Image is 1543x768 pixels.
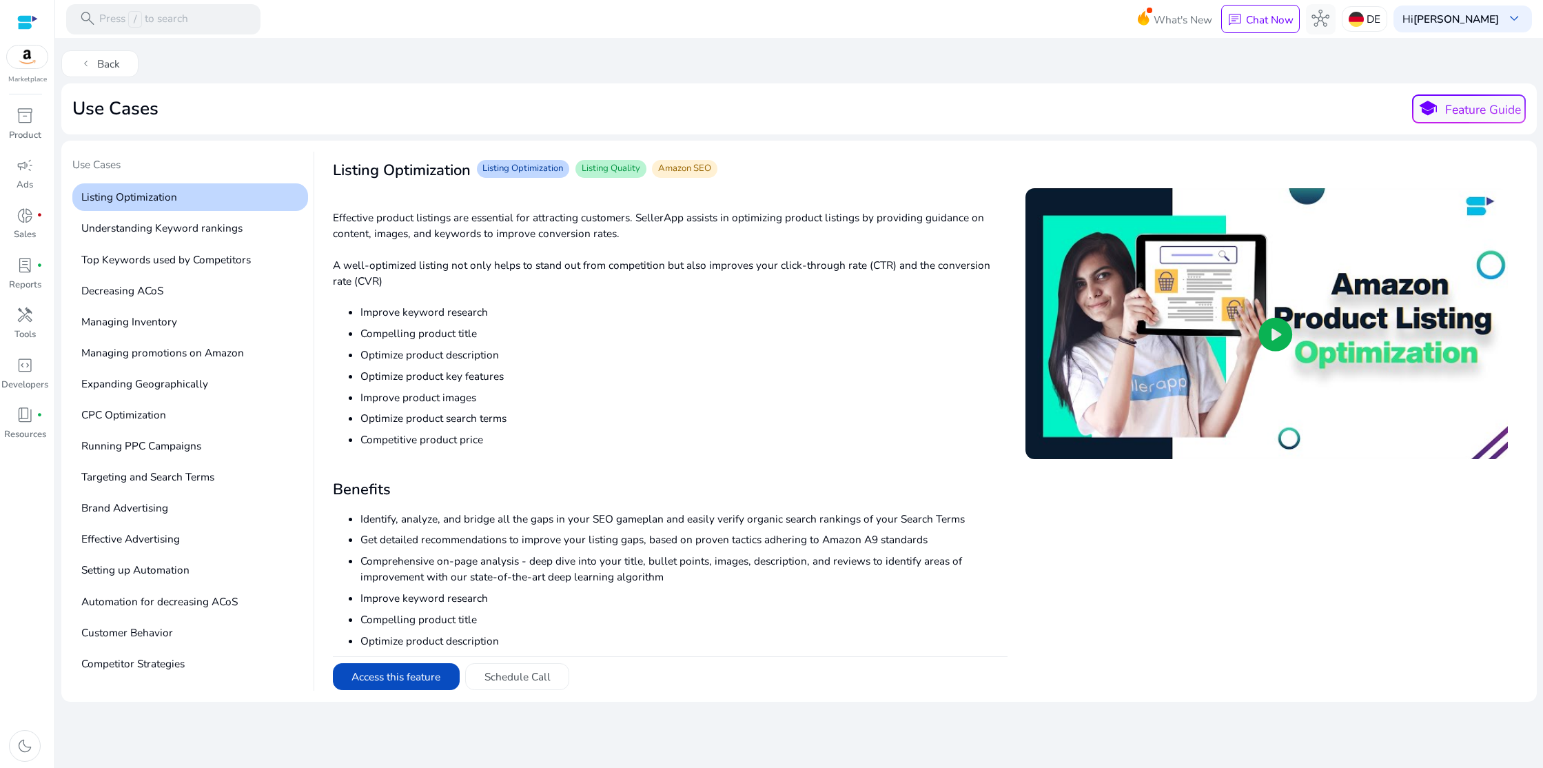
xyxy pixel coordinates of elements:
[72,401,308,429] p: CPC Optimization
[72,463,308,491] p: Targeting and Search Terms
[72,432,308,460] p: Running PPC Campaigns
[14,328,36,342] p: Tools
[360,553,1008,585] li: Comprehensive on-page analysis - deep dive into your title, bullet points, images, description, a...
[72,649,308,678] p: Competitor Strategies
[360,390,1008,405] li: Improve product images
[1221,5,1299,33] button: chatChat Now
[7,46,48,68] img: amazon.svg
[658,163,711,175] span: Amazon SEO
[360,612,1008,627] li: Compelling product title
[360,654,1008,669] li: Optimize product key features
[72,307,308,336] p: Managing Inventory
[333,210,1008,241] p: Effective product listings are essential for attracting customers. SellerApp assists in optimizin...
[360,633,1008,649] li: Optimize product description
[80,58,92,70] span: chevron_left
[1349,12,1364,27] img: de.svg
[16,107,34,125] span: inventory_2
[72,494,308,522] p: Brand Advertising
[482,163,563,175] span: Listing Optimization
[14,228,36,242] p: Sales
[72,245,308,274] p: Top Keywords used by Competitors
[72,338,308,367] p: Managing promotions on Amazon
[360,410,1008,426] li: Optimize product search terms
[72,680,308,709] p: High Volume Keywords
[333,257,1008,289] p: A well-optimized listing not only helps to stand out from competition but also improves your clic...
[17,179,33,192] p: Ads
[360,590,1008,606] li: Improve keyword research
[72,214,308,243] p: Understanding Keyword rankings
[360,432,1008,447] li: Competitive product price
[1025,188,1507,459] img: sddefault.jpg
[72,525,308,554] p: Effective Advertising
[72,370,308,398] p: Expanding Geographically
[1412,94,1526,123] button: schoolFeature Guide
[128,11,141,28] span: /
[360,532,1008,547] li: Get detailed recommendations to improve your listing gaps, based on proven tactics adhering to Am...
[1417,98,1439,120] span: school
[72,556,308,585] p: Setting up Automation
[61,50,139,78] button: chevron_leftBack
[37,412,43,418] span: fiber_manual_record
[16,207,34,225] span: donut_small
[72,183,308,212] p: Listing Optimization
[360,347,1008,363] li: Optimize product description
[360,325,1008,341] li: Compelling product title
[9,129,41,143] p: Product
[79,10,96,28] span: search
[1154,8,1212,32] span: What's New
[1227,12,1243,28] span: chat
[360,368,1008,384] li: Optimize product key features
[1413,12,1499,26] b: [PERSON_NAME]
[16,156,34,174] span: campaign
[9,279,41,292] p: Reports
[1505,10,1523,28] span: keyboard_arrow_down
[333,161,471,179] h3: Listing Optimization
[1402,14,1499,24] p: Hi
[37,263,43,269] span: fiber_manual_record
[72,587,308,616] p: Automation for decreasing ACoS
[72,276,308,305] p: Decreasing ACoS
[1306,4,1336,34] button: hub
[360,304,1008,320] li: Improve keyword research
[582,163,640,175] span: Listing Quality
[465,663,569,691] button: Schedule Call
[333,481,1008,498] h3: Benefits
[1254,314,1297,356] span: play_circle
[37,212,43,219] span: fiber_manual_record
[1445,101,1521,119] p: Feature Guide
[72,98,159,120] h2: Use Cases
[8,74,47,85] p: Marketplace
[16,256,34,274] span: lab_profile
[16,306,34,324] span: handyman
[4,428,46,442] p: Resources
[1367,7,1380,31] p: DE
[16,406,34,424] span: book_4
[72,618,308,647] p: Customer Behavior
[360,511,1008,527] li: Identify, analyze, and bridge all the gaps in your SEO gameplan and easily verify organic search ...
[16,737,34,755] span: dark_mode
[1,378,48,392] p: Developers
[99,11,188,28] p: Press to search
[72,156,308,179] p: Use Cases
[1311,10,1329,28] span: hub
[1246,12,1294,27] p: Chat Now
[16,356,34,374] span: code_blocks
[333,663,460,691] button: Access this feature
